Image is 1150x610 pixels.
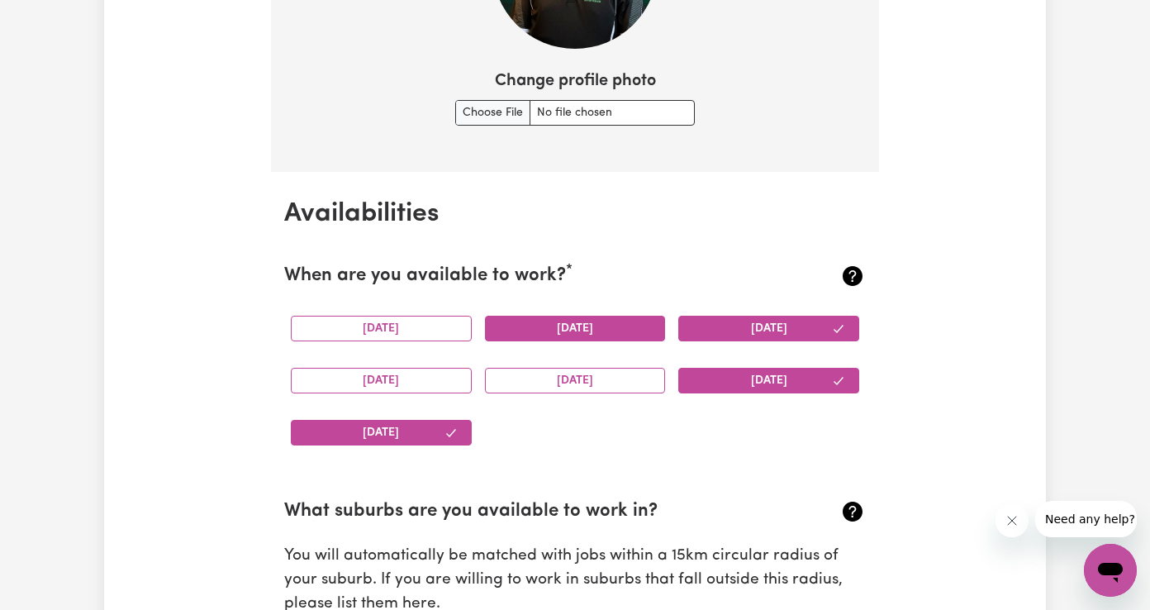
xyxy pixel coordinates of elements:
[284,198,866,230] h2: Availabilities
[678,316,859,341] button: [DATE]
[1035,501,1137,537] iframe: Message from company
[291,316,472,341] button: [DATE]
[284,501,769,523] h2: What suburbs are you available to work in?
[1084,544,1137,597] iframe: Button to launch messaging window
[485,316,666,341] button: [DATE]
[996,504,1029,537] iframe: Close message
[495,69,656,93] label: Change profile photo
[291,420,472,446] button: [DATE]
[284,265,769,288] h2: When are you available to work?
[678,368,859,393] button: [DATE]
[485,368,666,393] button: [DATE]
[291,368,472,393] button: [DATE]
